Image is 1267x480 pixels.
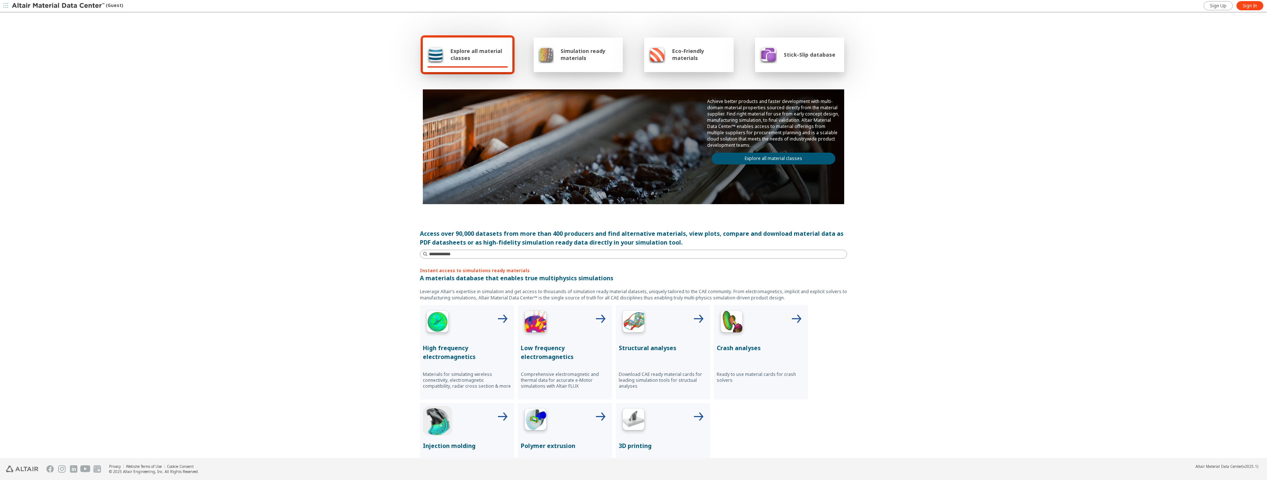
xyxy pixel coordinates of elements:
[420,229,847,247] div: Access over 90,000 datasets from more than 400 producers and find alternative materials, view plo...
[707,98,840,148] p: Achieve better products and faster development with multi-domain material properties sourced dire...
[672,47,729,61] span: Eco-Friendly materials
[423,371,511,389] p: Materials for simulating wireless connectivity, electromagnetic compatibility, radar cross sectio...
[1196,464,1242,469] span: Altair Material Data Center
[712,153,835,164] a: Explore all material classes
[619,406,648,435] img: 3D Printing Icon
[619,344,707,352] p: Structural analyses
[717,308,746,338] img: Crash Analyses Icon
[717,371,805,383] p: Ready to use material cards for crash solvers
[420,274,847,282] p: A materials database that enables true multiphysics simulations
[109,464,121,469] a: Privacy
[1236,1,1263,10] a: Sign In
[450,47,508,61] span: Explore all material classes
[717,344,805,352] p: Crash analyses
[420,305,514,399] button: High Frequency IconHigh frequency electromagneticsMaterials for simulating wireless connectivity,...
[12,2,123,10] div: (Guest)
[1196,464,1258,469] div: (v2025.1)
[518,305,612,399] button: Low Frequency IconLow frequency electromagneticsComprehensive electromagnetic and thermal data fo...
[649,46,666,63] img: Eco-Friendly materials
[1204,1,1233,10] a: Sign Up
[521,441,609,450] p: Polymer extrusion
[521,344,609,361] p: Low frequency electromagnetics
[1210,3,1226,9] span: Sign Up
[109,469,199,474] div: © 2025 Altair Engineering, Inc. All Rights Reserved.
[619,371,707,389] p: Download CAE ready material cards for leading simulation tools for structual analyses
[423,441,511,450] p: Injection molding
[561,47,618,61] span: Simulation ready materials
[619,441,707,450] p: 3D printing
[784,51,835,58] span: Stick-Slip database
[521,371,609,389] p: Comprehensive electromagnetic and thermal data for accurate e-Motor simulations with Altair FLUX
[423,406,452,435] img: Injection Molding Icon
[126,464,162,469] a: Website Terms of Use
[619,308,648,338] img: Structural Analyses Icon
[1243,3,1257,9] span: Sign In
[12,2,106,10] img: Altair Material Data Center
[538,46,554,63] img: Simulation ready materials
[420,267,847,274] p: Instant access to simulations ready materials
[521,308,550,338] img: Low Frequency Icon
[759,46,777,63] img: Stick-Slip database
[167,464,194,469] a: Cookie Consent
[6,466,38,472] img: Altair Engineering
[420,288,847,301] p: Leverage Altair’s expertise in simulation and get access to thousands of simulation ready materia...
[423,344,511,361] p: High frequency electromagnetics
[423,308,452,338] img: High Frequency Icon
[714,305,808,399] button: Crash Analyses IconCrash analysesReady to use material cards for crash solvers
[616,305,710,399] button: Structural Analyses IconStructural analysesDownload CAE ready material cards for leading simulati...
[521,406,550,435] img: Polymer Extrusion Icon
[427,46,444,63] img: Explore all material classes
